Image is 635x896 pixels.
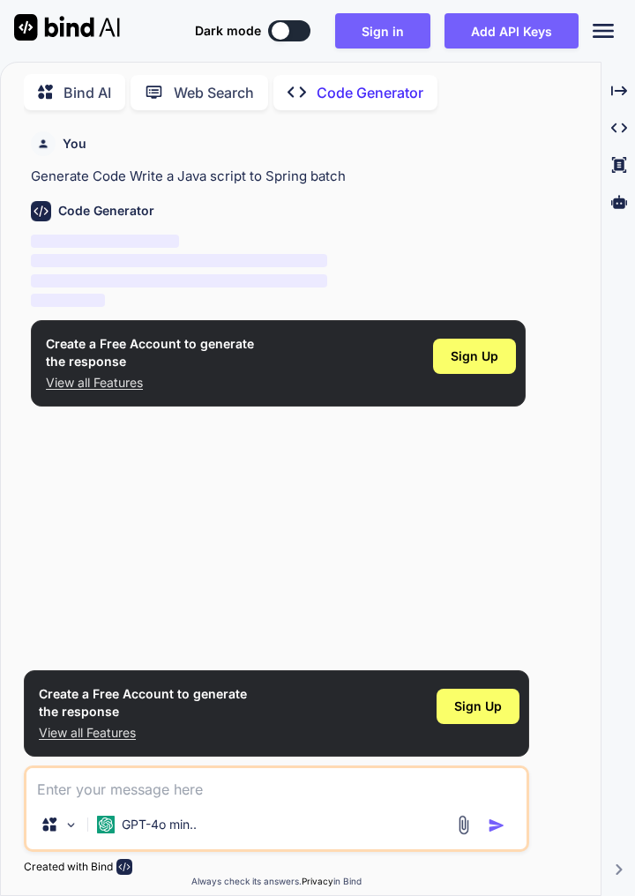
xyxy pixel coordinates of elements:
[174,82,254,103] p: Web Search
[454,698,502,715] span: Sign Up
[24,875,529,888] p: Always check its answers. in Bind
[63,135,86,153] h6: You
[453,815,474,835] img: attachment
[195,22,261,40] span: Dark mode
[46,335,254,370] h1: Create a Free Account to generate the response
[31,274,327,287] span: ‌
[14,14,120,41] img: Bind AI
[122,816,197,833] p: GPT-4o min..
[97,816,115,833] img: GPT-4o mini
[39,685,247,721] h1: Create a Free Account to generate the response
[31,167,526,187] p: Generate Code Write a Java script to Spring batch
[24,860,113,874] p: Created with Bind
[302,876,333,886] span: Privacy
[58,202,154,220] h6: Code Generator
[46,374,254,392] p: View all Features
[31,254,327,267] span: ‌
[31,235,179,248] span: ‌
[116,859,132,875] img: bind-logo
[31,294,105,307] span: ‌
[63,82,111,103] p: Bind AI
[444,13,579,49] button: Add API Keys
[451,347,498,365] span: Sign Up
[63,818,78,833] img: Pick Models
[317,82,423,103] p: Code Generator
[335,13,430,49] button: Sign in
[488,817,505,834] img: icon
[39,724,247,742] p: View all Features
